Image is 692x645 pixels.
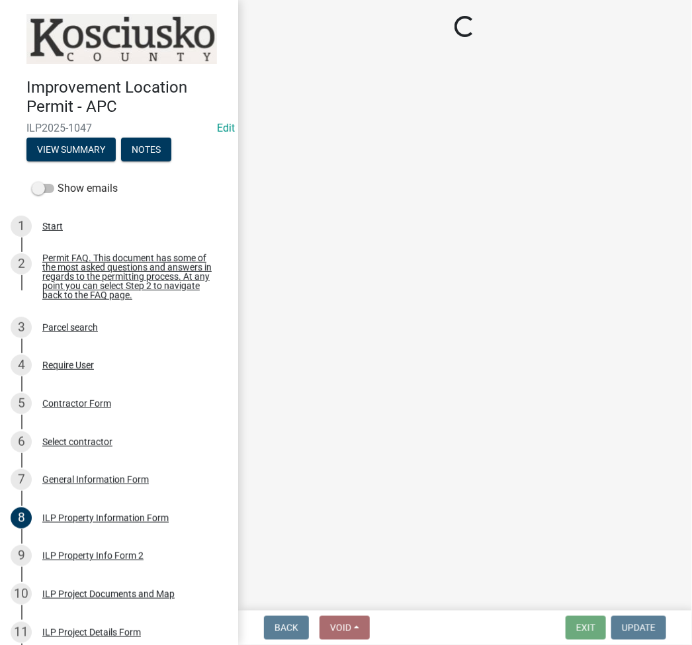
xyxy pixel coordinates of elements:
wm-modal-confirm: Notes [121,145,171,155]
div: Parcel search [42,323,98,332]
div: ILP Project Documents and Map [42,589,175,599]
span: ILP2025-1047 [26,122,212,134]
wm-modal-confirm: Summary [26,145,116,155]
div: Start [42,222,63,231]
div: 10 [11,583,32,605]
a: Edit [217,122,235,134]
div: Require User [42,361,94,370]
h4: Improvement Location Permit - APC [26,78,228,116]
div: 8 [11,507,32,529]
div: 9 [11,545,32,566]
div: Contractor Form [42,399,111,408]
div: ILP Property Information Form [42,513,169,523]
button: Exit [566,616,606,640]
div: Select contractor [42,437,112,447]
button: Update [611,616,666,640]
button: Void [320,616,370,640]
div: 1 [11,216,32,237]
div: ILP Project Details Form [42,628,141,637]
div: Permit FAQ. This document has some of the most asked questions and answers in regards to the perm... [42,253,217,300]
span: Void [330,623,351,633]
div: 11 [11,622,32,643]
span: Back [275,623,298,633]
div: ILP Property Info Form 2 [42,551,144,560]
div: 4 [11,355,32,376]
div: 3 [11,317,32,338]
button: Notes [121,138,171,161]
div: General Information Form [42,475,149,484]
div: 7 [11,469,32,490]
img: Kosciusko County, Indiana [26,14,217,64]
label: Show emails [32,181,118,196]
button: View Summary [26,138,116,161]
div: 6 [11,431,32,452]
div: 2 [11,253,32,275]
span: Update [622,623,656,633]
div: 5 [11,393,32,414]
button: Back [264,616,309,640]
wm-modal-confirm: Edit Application Number [217,122,235,134]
